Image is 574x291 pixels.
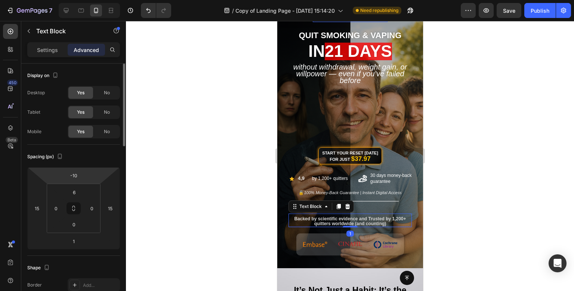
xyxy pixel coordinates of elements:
div: Spacing (px) [27,152,64,162]
input: 0px [67,219,81,230]
p: Settings [37,46,58,54]
span: / [232,7,234,15]
p: 7 [49,6,52,15]
div: Desktop [27,89,45,96]
button: Save [497,3,521,18]
div: Display on [27,71,60,81]
span: No [104,109,110,116]
input: 15 [105,203,116,214]
div: Border [27,282,42,288]
span: Copy of Landing Page - [DATE] 15:14:20 [235,7,335,15]
div: 450 [7,80,18,86]
p: Text Block [36,27,100,36]
span: Yes [77,89,84,96]
button: 7 [3,3,56,18]
span: Save [503,7,515,14]
input: -10 [66,170,81,181]
div: Undo/Redo [141,3,171,18]
button: Publish [524,3,556,18]
div: Tablet [27,109,40,116]
div: Open Intercom Messenger [549,254,567,272]
p: Advanced [74,46,99,54]
span: Need republishing [360,7,398,14]
div: Mobile [27,128,41,135]
input: 1 [66,236,81,247]
input: 0px [86,203,98,214]
div: Add... [83,282,118,289]
div: Beta [6,137,18,143]
span: No [104,128,110,135]
div: Shape [27,263,51,273]
input: 15 [31,203,43,214]
span: No [104,89,110,96]
span: Yes [77,109,84,116]
input: 0px [50,203,62,214]
span: Yes [77,128,84,135]
iframe: Design area [277,21,423,291]
div: Publish [531,7,549,15]
input: 6px [67,187,81,198]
